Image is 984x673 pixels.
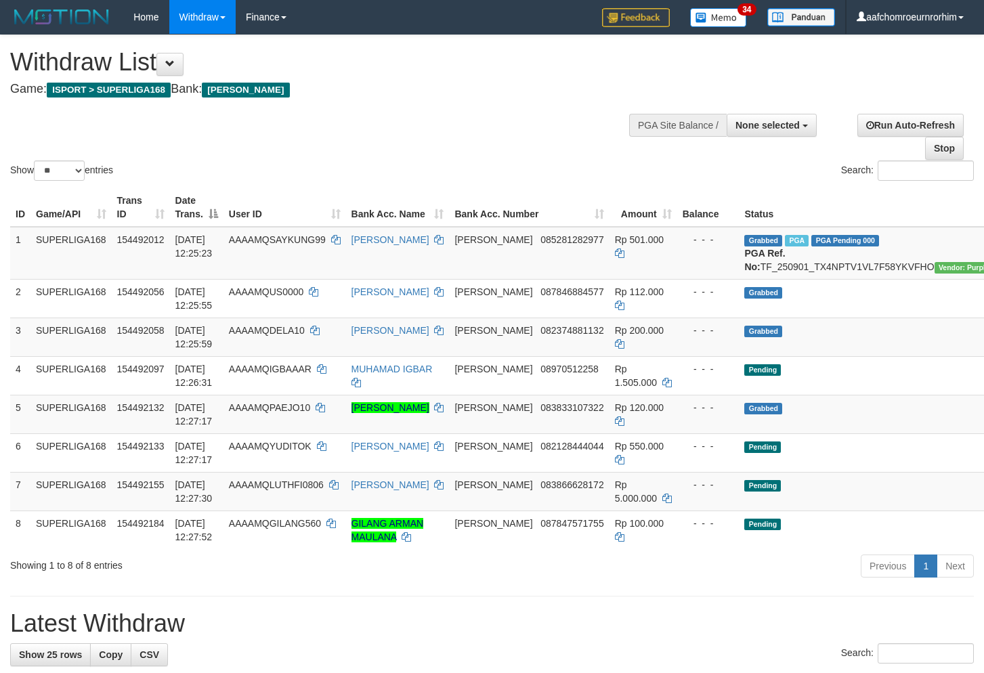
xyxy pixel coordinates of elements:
[10,7,113,27] img: MOTION_logo.png
[737,3,756,16] span: 34
[229,441,312,452] span: AAAAMQYUDITOK
[30,279,112,318] td: SUPERLIGA168
[10,188,30,227] th: ID
[10,83,643,96] h4: Game: Bank:
[878,643,974,664] input: Search:
[10,160,113,181] label: Show entries
[10,610,974,637] h1: Latest Withdraw
[175,286,213,311] span: [DATE] 12:25:55
[351,518,424,542] a: GILANG ARMAN MAULANA
[540,441,603,452] span: Copy 082128444044 to clipboard
[744,326,782,337] span: Grabbed
[454,234,532,245] span: [PERSON_NAME]
[99,649,123,660] span: Copy
[454,479,532,490] span: [PERSON_NAME]
[785,235,809,246] span: Marked by aafounsreynich
[727,114,817,137] button: None selected
[615,479,657,504] span: Rp 5.000.000
[117,441,165,452] span: 154492133
[540,286,603,297] span: Copy 087846884577 to clipboard
[454,402,532,413] span: [PERSON_NAME]
[841,160,974,181] label: Search:
[30,433,112,472] td: SUPERLIGA168
[690,8,747,27] img: Button%20Memo.svg
[30,395,112,433] td: SUPERLIGA168
[454,364,532,374] span: [PERSON_NAME]
[175,441,213,465] span: [DATE] 12:27:17
[30,511,112,549] td: SUPERLIGA168
[223,188,346,227] th: User ID: activate to sort column ascending
[346,188,450,227] th: Bank Acc. Name: activate to sort column ascending
[449,188,609,227] th: Bank Acc. Number: activate to sort column ascending
[351,286,429,297] a: [PERSON_NAME]
[229,325,305,336] span: AAAAMQDELA10
[117,286,165,297] span: 154492056
[30,318,112,356] td: SUPERLIGA168
[30,227,112,280] td: SUPERLIGA168
[351,364,433,374] a: MUHAMAD IGBAR
[19,649,82,660] span: Show 25 rows
[454,441,532,452] span: [PERSON_NAME]
[683,233,734,246] div: - - -
[47,83,171,97] span: ISPORT > SUPERLIGA168
[229,364,312,374] span: AAAAMQIGBAAAR
[454,518,532,529] span: [PERSON_NAME]
[540,402,603,413] span: Copy 083833107322 to clipboard
[229,518,321,529] span: AAAAMQGILANG560
[30,188,112,227] th: Game/API: activate to sort column ascending
[10,318,30,356] td: 3
[744,480,781,492] span: Pending
[925,137,964,160] a: Stop
[878,160,974,181] input: Search:
[609,188,677,227] th: Amount: activate to sort column ascending
[351,325,429,336] a: [PERSON_NAME]
[175,364,213,388] span: [DATE] 12:26:31
[615,234,664,245] span: Rp 501.000
[10,227,30,280] td: 1
[683,517,734,530] div: - - -
[10,279,30,318] td: 2
[229,479,324,490] span: AAAAMQLUTHFI0806
[202,83,289,97] span: [PERSON_NAME]
[131,643,168,666] a: CSV
[735,120,800,131] span: None selected
[861,555,915,578] a: Previous
[540,325,603,336] span: Copy 082374881132 to clipboard
[454,325,532,336] span: [PERSON_NAME]
[767,8,835,26] img: panduan.png
[351,402,429,413] a: [PERSON_NAME]
[30,356,112,395] td: SUPERLIGA168
[170,188,223,227] th: Date Trans.: activate to sort column descending
[175,402,213,427] span: [DATE] 12:27:17
[140,649,159,660] span: CSV
[677,188,740,227] th: Balance
[540,518,603,529] span: Copy 087847571755 to clipboard
[175,234,213,259] span: [DATE] 12:25:23
[30,472,112,511] td: SUPERLIGA168
[34,160,85,181] select: Showentries
[683,439,734,453] div: - - -
[914,555,937,578] a: 1
[10,433,30,472] td: 6
[229,402,310,413] span: AAAAMQPAEJO10
[454,286,532,297] span: [PERSON_NAME]
[841,643,974,664] label: Search:
[175,518,213,542] span: [DATE] 12:27:52
[811,235,879,246] span: PGA Pending
[117,479,165,490] span: 154492155
[10,395,30,433] td: 5
[744,403,782,414] span: Grabbed
[615,402,664,413] span: Rp 120.000
[229,234,326,245] span: AAAAMQSAYKUNG99
[629,114,727,137] div: PGA Site Balance /
[117,234,165,245] span: 154492012
[615,518,664,529] span: Rp 100.000
[351,479,429,490] a: [PERSON_NAME]
[683,478,734,492] div: - - -
[615,364,657,388] span: Rp 1.505.000
[117,364,165,374] span: 154492097
[540,364,599,374] span: Copy 08970512258 to clipboard
[615,325,664,336] span: Rp 200.000
[175,479,213,504] span: [DATE] 12:27:30
[615,286,664,297] span: Rp 112.000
